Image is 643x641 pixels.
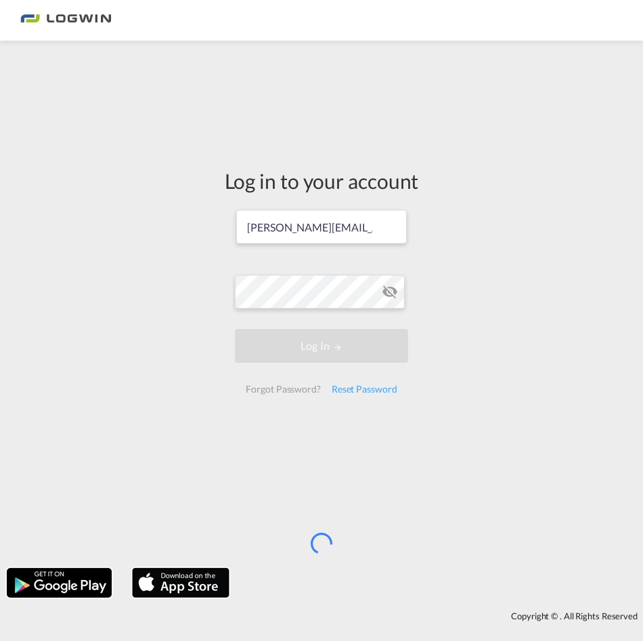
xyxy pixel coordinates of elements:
div: Log in to your account [225,167,419,195]
button: LOGIN [235,329,407,363]
div: Reset Password [326,377,403,401]
img: google.png [5,567,113,599]
img: bc73a0e0d8c111efacd525e4c8ad7d32.png [20,5,112,36]
img: apple.png [131,567,231,599]
md-icon: icon-eye-off [382,284,398,300]
div: Forgot Password? [240,377,326,401]
input: Enter email/phone number [236,210,406,244]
